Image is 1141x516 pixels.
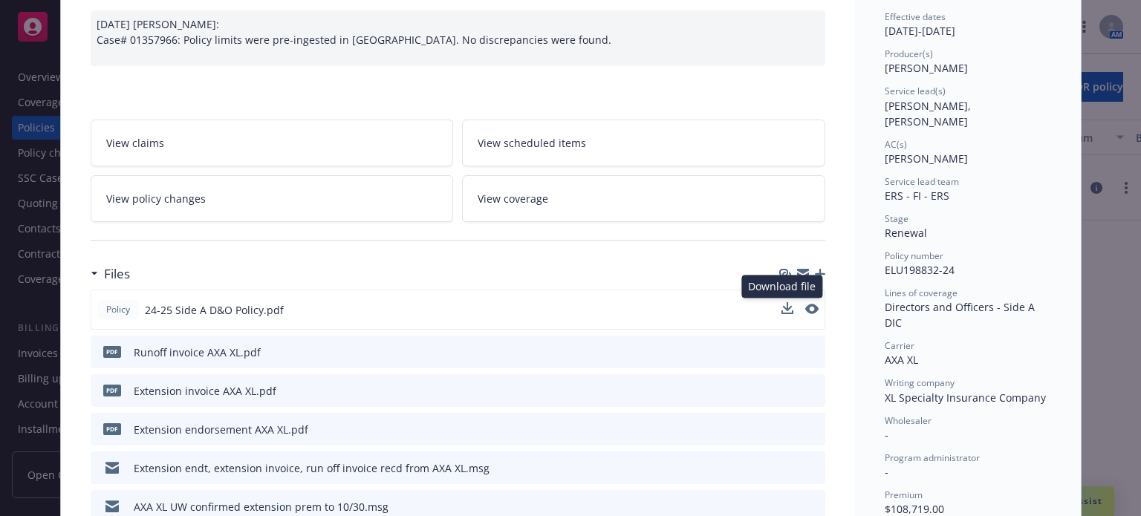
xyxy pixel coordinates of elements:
[106,135,164,151] span: View claims
[91,10,825,66] div: [DATE] [PERSON_NAME]: Case# 01357966: Policy limits were pre-ingested in [GEOGRAPHIC_DATA]. No di...
[885,489,923,501] span: Premium
[462,120,825,166] a: View scheduled items
[805,302,819,318] button: preview file
[885,48,933,60] span: Producer(s)
[885,61,968,75] span: [PERSON_NAME]
[885,502,944,516] span: $108,719.00
[885,212,908,225] span: Stage
[782,344,794,360] button: download file
[885,339,914,352] span: Carrier
[91,120,454,166] a: View claims
[885,189,949,203] span: ERS - FI - ERS
[885,10,946,23] span: Effective dates
[885,99,974,128] span: [PERSON_NAME], [PERSON_NAME]
[106,191,206,206] span: View policy changes
[885,10,1051,39] div: [DATE] - [DATE]
[885,263,955,277] span: ELU198832-24
[103,303,133,316] span: Policy
[885,465,888,479] span: -
[134,344,261,360] div: Runoff invoice AXA XL.pdf
[145,302,284,318] span: 24-25 Side A D&O Policy.pdf
[885,428,888,442] span: -
[134,383,276,399] div: Extension invoice AXA XL.pdf
[478,191,548,206] span: View coverage
[806,499,819,515] button: preview file
[885,299,1051,330] div: Directors and Officers - Side A DIC
[91,175,454,222] a: View policy changes
[806,422,819,437] button: preview file
[134,499,389,515] div: AXA XL UW confirmed extension prem to 10/30.msg
[806,344,819,360] button: preview file
[885,151,968,166] span: [PERSON_NAME]
[104,264,130,284] h3: Files
[741,275,822,298] div: Download file
[885,287,958,299] span: Lines of coverage
[134,460,490,476] div: Extension endt, extension invoice, run off invoice recd from AXA XL.msg
[781,302,793,314] button: download file
[478,135,586,151] span: View scheduled items
[782,383,794,399] button: download file
[782,422,794,437] button: download file
[885,451,980,464] span: Program administrator
[885,138,907,151] span: AC(s)
[885,85,946,97] span: Service lead(s)
[885,226,927,240] span: Renewal
[885,376,955,389] span: Writing company
[885,249,943,262] span: Policy number
[91,264,130,284] div: Files
[885,391,1046,405] span: XL Specialty Insurance Company
[885,353,918,367] span: AXA XL
[805,304,819,314] button: preview file
[885,414,932,427] span: Wholesaler
[103,346,121,357] span: pdf
[781,302,793,318] button: download file
[134,422,308,437] div: Extension endorsement AXA XL.pdf
[782,499,794,515] button: download file
[103,423,121,434] span: pdf
[806,460,819,476] button: preview file
[782,460,794,476] button: download file
[806,383,819,399] button: preview file
[885,175,959,188] span: Service lead team
[462,175,825,222] a: View coverage
[103,385,121,396] span: pdf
